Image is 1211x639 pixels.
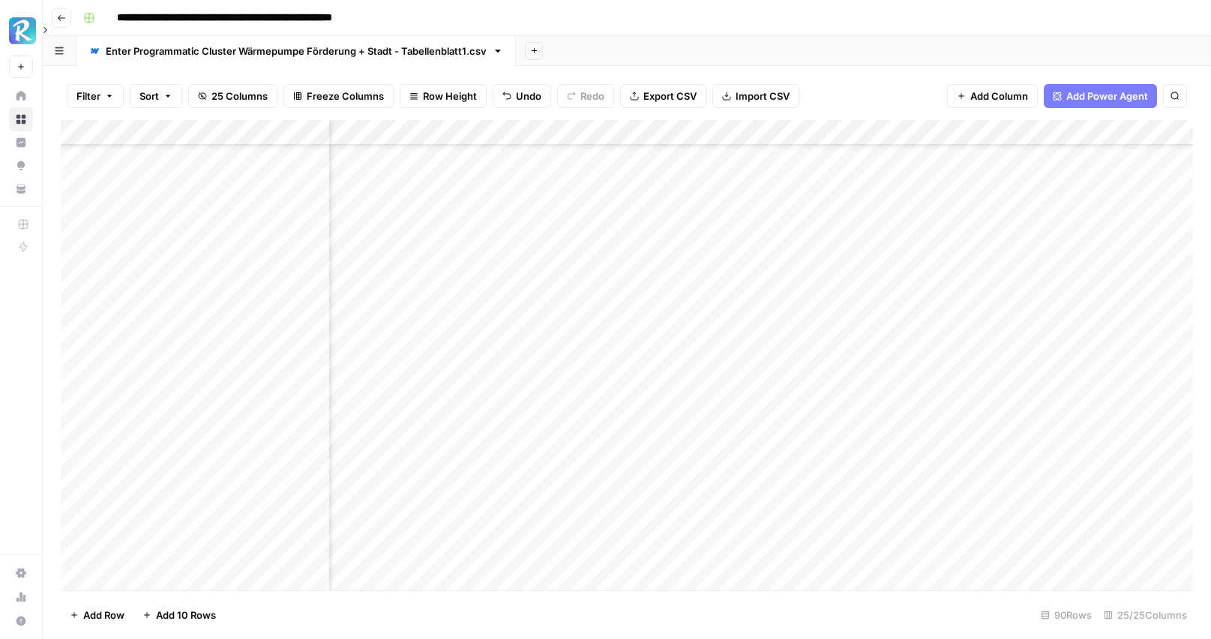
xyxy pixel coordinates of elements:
span: Redo [580,88,604,103]
div: 25/25 Columns [1098,603,1193,627]
span: Export CSV [643,88,697,103]
span: Undo [516,88,541,103]
button: Import CSV [712,84,799,108]
a: Home [9,84,33,108]
span: Row Height [423,88,477,103]
button: Row Height [400,84,487,108]
button: Help + Support [9,609,33,633]
a: Insights [9,130,33,154]
button: Redo [557,84,614,108]
button: Undo [493,84,551,108]
a: Opportunities [9,154,33,178]
span: Add Column [970,88,1028,103]
button: Workspace: Radyant [9,12,33,49]
span: Add Power Agent [1066,88,1148,103]
a: Browse [9,107,33,131]
button: Export CSV [620,84,706,108]
button: Add Row [61,603,133,627]
div: Enter Programmatic Cluster Wärmepumpe Förderung + Stadt - Tabellenblatt1.csv [106,43,487,58]
img: Radyant Logo [9,17,36,44]
a: Settings [9,561,33,585]
span: 25 Columns [211,88,268,103]
span: Sort [139,88,159,103]
span: Filter [76,88,100,103]
a: Usage [9,585,33,609]
span: Add Row [83,607,124,622]
button: Sort [130,84,182,108]
a: Your Data [9,177,33,201]
button: Add Column [947,84,1038,108]
button: Freeze Columns [283,84,394,108]
button: Filter [67,84,124,108]
span: Freeze Columns [307,88,384,103]
button: 25 Columns [188,84,277,108]
button: Add Power Agent [1044,84,1157,108]
div: 90 Rows [1035,603,1098,627]
button: Add 10 Rows [133,603,225,627]
a: Enter Programmatic Cluster Wärmepumpe Förderung + Stadt - Tabellenblatt1.csv [76,36,516,66]
span: Import CSV [736,88,790,103]
span: Add 10 Rows [156,607,216,622]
